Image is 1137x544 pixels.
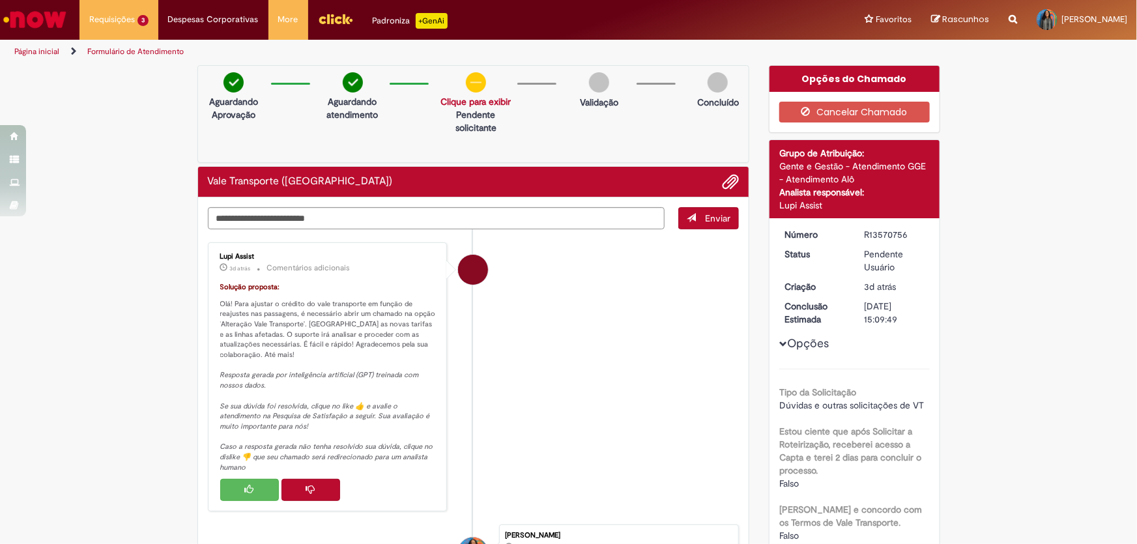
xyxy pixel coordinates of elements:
img: ServiceNow [1,7,68,33]
button: Adicionar anexos [722,173,739,190]
a: Formulário de Atendimento [87,46,184,57]
div: 26/09/2025 14:09:39 [865,280,925,293]
small: Comentários adicionais [267,263,351,274]
a: Clique para exibir [440,96,511,107]
dt: Status [775,248,855,261]
p: Aguardando atendimento [322,95,383,121]
b: Estou ciente que após Solicitar a Roteirização, receberei acesso a Capta e terei 2 dias para conc... [779,425,921,476]
button: Enviar [678,207,739,229]
p: Validação [580,96,618,109]
div: Pendente Usuário [865,248,925,274]
ul: Trilhas de página [10,40,748,64]
time: 26/09/2025 14:09:39 [865,281,897,293]
time: 26/09/2025 14:09:47 [230,265,251,272]
div: Opções do Chamado [770,66,940,92]
font: Solução proposta: [220,282,280,292]
span: Falso [779,530,799,541]
div: [DATE] 15:09:49 [865,300,925,326]
p: Pendente solicitante [440,108,511,134]
dt: Criação [775,280,855,293]
span: [PERSON_NAME] [1061,14,1127,25]
em: Resposta gerada por inteligência artificial (GPT) treinada com nossos dados. Se sua dúvida foi re... [220,370,435,472]
div: Grupo de Atribuição: [779,147,930,160]
img: circle-minus.png [466,72,486,93]
dt: Conclusão Estimada [775,300,855,326]
p: +GenAi [416,13,448,29]
b: [PERSON_NAME] e concordo com os Termos de Vale Transporte. [779,504,922,528]
span: Favoritos [876,13,912,26]
span: 3 [137,15,149,26]
a: Rascunhos [931,14,989,26]
img: check-circle-green.png [223,72,244,93]
p: Concluído [697,96,739,109]
h2: Vale Transporte (VT) Histórico de tíquete [208,176,393,188]
span: Despesas Corporativas [168,13,259,26]
img: img-circle-grey.png [589,72,609,93]
div: [PERSON_NAME] [505,532,732,539]
span: Dúvidas e outras solicitações de VT [779,399,924,411]
p: Olá! Para ajustar o crédito do vale transporte em função de reajustes nas passagens, é necessário... [220,282,437,473]
div: R13570756 [865,228,925,241]
div: Analista responsável: [779,186,930,199]
p: Aguardando Aprovação [203,95,265,121]
div: Lupi Assist [779,199,930,212]
textarea: Digite sua mensagem aqui... [208,207,665,229]
span: Requisições [89,13,135,26]
img: img-circle-grey.png [708,72,728,93]
dt: Número [775,228,855,241]
div: Lupi Assist [458,255,488,285]
div: Lupi Assist [220,253,437,261]
span: 3d atrás [230,265,251,272]
span: Enviar [705,212,730,224]
div: Padroniza [373,13,448,29]
span: 3d atrás [865,281,897,293]
span: Rascunhos [942,13,989,25]
button: Cancelar Chamado [779,102,930,122]
b: Tipo da Solicitação [779,386,856,398]
img: click_logo_yellow_360x200.png [318,9,353,29]
a: Página inicial [14,46,59,57]
span: More [278,13,298,26]
img: check-circle-green.png [343,72,363,93]
span: Falso [779,478,799,489]
div: Gente e Gestão - Atendimento GGE - Atendimento Alô [779,160,930,186]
